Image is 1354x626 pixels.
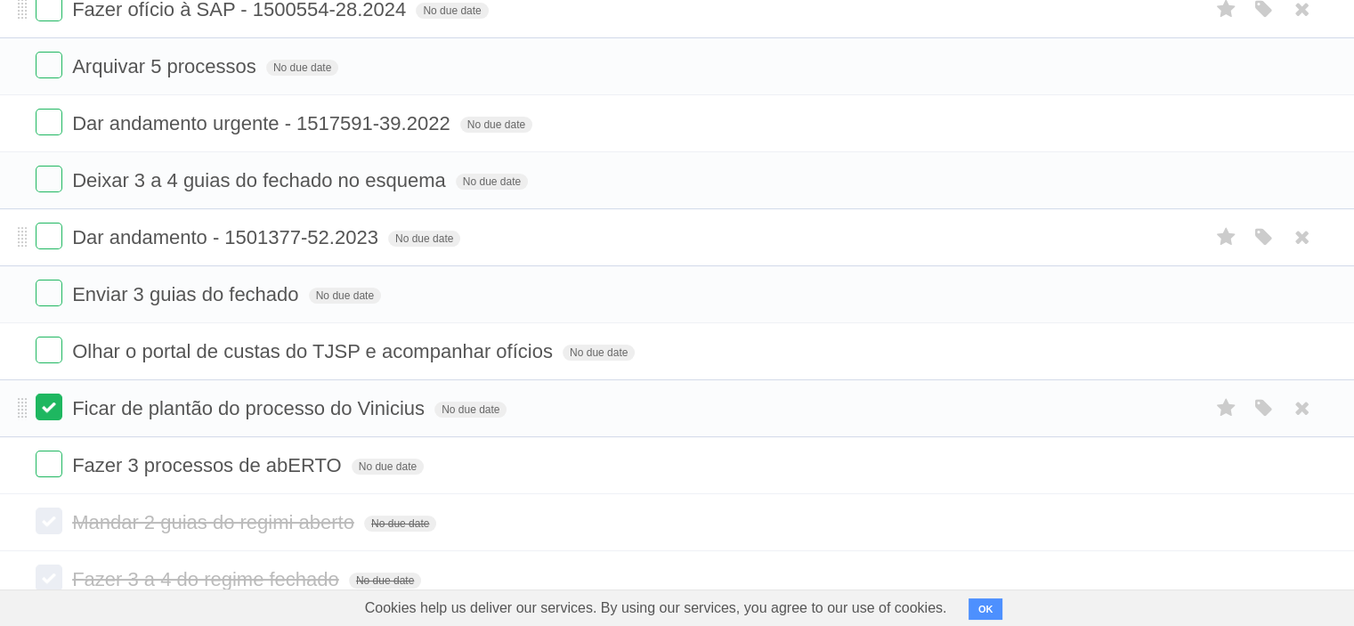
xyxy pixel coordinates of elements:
span: Fazer 3 a 4 do regime fechado [72,568,344,590]
span: Fazer 3 processos de abERTO [72,454,345,476]
span: No due date [266,60,338,76]
span: Ficar de plantão do processo do Vinicius [72,397,429,419]
label: Done [36,109,62,135]
label: Done [36,223,62,249]
span: No due date [352,459,424,475]
span: No due date [434,402,507,418]
span: No due date [563,345,635,361]
span: Arquivar 5 processos [72,55,261,77]
span: No due date [460,117,532,133]
label: Done [36,280,62,306]
label: Done [36,394,62,420]
label: Done [36,451,62,477]
label: Done [36,508,62,534]
label: Star task [1210,394,1244,423]
span: Enviar 3 guias do fechado [72,283,303,305]
span: Deixar 3 a 4 guias do fechado no esquema [72,169,450,191]
span: Dar andamento urgente - 1517591-39.2022 [72,112,454,134]
span: Olhar o portal de custas do TJSP e acompanhar ofícios [72,340,557,362]
button: OK [969,598,1003,620]
span: No due date [309,288,381,304]
label: Done [36,166,62,192]
span: Dar andamento - 1501377-52.2023 [72,226,383,248]
span: Mandar 2 guias do regimi aberto [72,511,359,533]
label: Done [36,52,62,78]
span: No due date [388,231,460,247]
label: Done [36,565,62,591]
span: No due date [416,3,488,19]
span: No due date [364,516,436,532]
span: No due date [349,573,421,589]
span: Cookies help us deliver our services. By using our services, you agree to our use of cookies. [347,590,965,626]
label: Done [36,337,62,363]
span: No due date [456,174,528,190]
label: Star task [1210,223,1244,252]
